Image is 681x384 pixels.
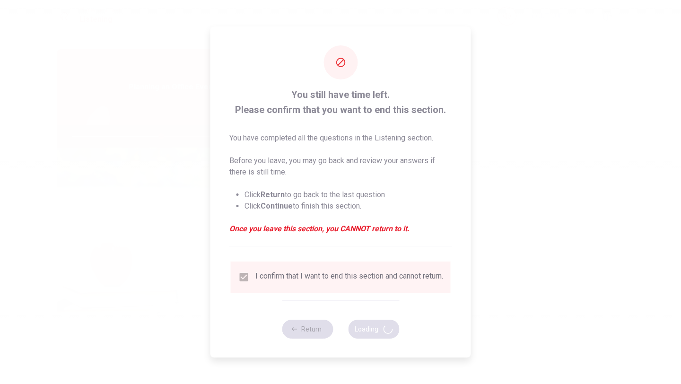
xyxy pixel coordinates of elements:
p: Before you leave, you may go back and review your answers if there is still time. [229,155,452,178]
strong: Return [261,190,285,199]
p: You have completed all the questions in the Listening section. [229,132,452,144]
div: I confirm that I want to end this section and cannot return. [255,271,443,283]
em: Once you leave this section, you CANNOT return to it. [229,223,452,235]
strong: Continue [261,201,293,210]
span: You still have time left. Please confirm that you want to end this section. [229,87,452,117]
button: Return [282,320,333,339]
li: Click to go back to the last question [244,189,452,201]
li: Click to finish this section. [244,201,452,212]
button: Loading [348,320,399,339]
